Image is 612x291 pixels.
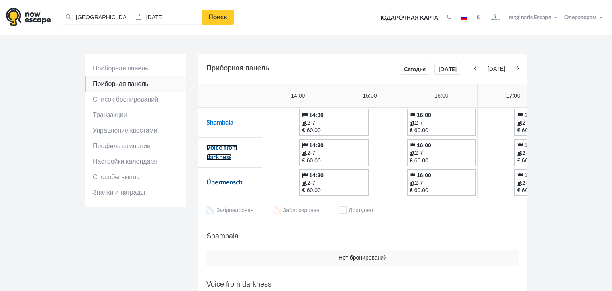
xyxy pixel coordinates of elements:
span: [DATE] [478,65,515,73]
a: 14:30 2-7 € 60.00 [299,109,369,136]
div: 2-7 [410,119,473,127]
span: Imaginaris Escape [507,13,551,20]
li: Забронирован [206,206,254,216]
b: 17:30 [524,112,539,118]
div: 2-7 [517,179,581,187]
a: 17:30 2-7 € 60.00 [514,169,584,196]
a: Профиль компании [85,138,186,154]
td: Нет бронирований [206,250,519,266]
a: Подарочная карта [375,9,441,27]
div: € 60.00 [517,127,581,134]
a: Список бронирований [85,92,186,107]
div: 2-7 [410,149,473,157]
b: 16:00 [417,112,431,118]
button: € [473,14,484,21]
a: Приборная панель [85,61,186,76]
h5: Shambala [206,230,519,242]
a: 14:30 2-7 € 60.00 [299,139,369,166]
b: 14:30 [309,112,324,118]
a: Значки и награды [85,185,186,200]
b: 17:30 [524,172,539,178]
a: Voice from darkness [206,145,237,160]
a: 14:30 2-7 € 60.00 [299,169,369,196]
input: Город или название квеста [62,10,132,25]
a: 17:30 2-7 € 60.00 [514,109,584,136]
div: € 60.00 [410,187,473,194]
a: 16:00 2-7 € 60.00 [407,139,476,166]
div: 2-7 [517,149,581,157]
button: Операторам [562,14,606,21]
img: ru.jpg [461,16,467,20]
div: € 60.00 [410,157,473,164]
div: € 60.00 [410,127,473,134]
a: Транзакции [85,107,186,123]
button: Imaginaris Escape [486,10,561,25]
strong: € [477,15,480,20]
a: [DATE] [434,63,461,75]
b: 17:30 [524,142,539,148]
div: € 60.00 [302,127,366,134]
div: € 60.00 [302,187,366,194]
a: 16:00 2-7 € 60.00 [407,109,476,136]
b: 16:00 [417,172,431,178]
b: 16:00 [417,142,431,148]
h5: Voice from darkness [206,278,519,290]
span: Операторам [564,15,596,20]
input: Дата [132,10,202,25]
div: 2-7 [410,179,473,187]
b: 14:30 [309,172,324,178]
div: 2-7 [302,119,366,127]
li: Заблокирован [273,206,320,216]
a: Настройки календаря [85,154,186,169]
div: € 60.00 [517,187,581,194]
a: Поиск [202,10,234,25]
a: Сегодня [400,63,430,75]
a: 16:00 2-7 € 60.00 [407,169,476,196]
div: 2-7 [517,119,581,127]
a: Übermensch [206,179,243,186]
div: 2-7 [302,179,366,187]
div: 2-7 [302,149,366,157]
div: € 60.00 [302,157,366,164]
a: Приборная панель [85,76,186,92]
li: Доступно [339,206,373,216]
a: Shambala [206,119,233,126]
b: 14:30 [309,142,324,148]
img: logo [6,8,51,26]
div: € 60.00 [517,157,581,164]
a: 17:30 2-7 € 60.00 [514,139,584,166]
h5: Приборная панель [206,62,519,76]
a: Способы выплат [85,169,186,185]
a: Управление квестами [85,123,186,138]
